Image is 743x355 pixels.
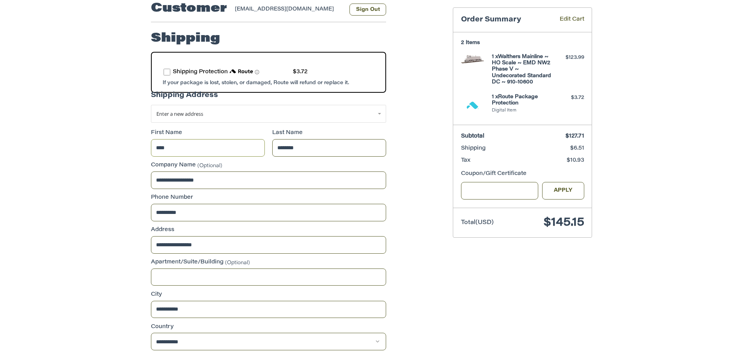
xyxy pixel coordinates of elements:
[151,258,386,267] label: Apartment/Suite/Building
[492,54,551,85] h4: 1 x Walthers Mainline ~ HO Scale ~ EMD NW2 Phase V ~ Undecorated Standard DC ~ 910-10600
[553,54,584,62] div: $123.99
[151,226,386,234] label: Address
[461,170,584,178] div: Coupon/Gift Certificate
[461,220,494,226] span: Total (USD)
[173,69,228,75] span: Shipping Protection
[163,80,349,85] span: If your package is lost, stolen, or damaged, Route will refund or replace it.
[151,1,227,16] h2: Customer
[151,194,386,202] label: Phone Number
[163,64,374,80] div: route shipping protection selector element
[151,291,386,299] label: City
[461,16,548,25] h3: Order Summary
[461,40,584,46] h3: 2 Items
[492,94,551,107] h4: 1 x Route Package Protection
[225,260,250,265] small: (Optional)
[544,217,584,229] span: $145.15
[492,108,551,114] li: Digital Item
[461,146,486,151] span: Shipping
[255,70,259,74] span: Learn more
[151,31,220,46] h2: Shipping
[151,129,265,137] label: First Name
[293,68,307,76] div: $3.72
[461,134,484,139] span: Subtotal
[151,161,386,170] label: Company Name
[553,94,584,102] div: $3.72
[272,129,386,137] label: Last Name
[197,163,222,168] small: (Optional)
[566,134,584,139] span: $127.71
[235,5,342,16] div: [EMAIL_ADDRESS][DOMAIN_NAME]
[349,4,386,16] button: Sign Out
[542,182,584,200] button: Apply
[151,323,386,331] label: Country
[548,16,584,25] a: Edit Cart
[567,158,584,163] span: $10.93
[461,182,539,200] input: Gift Certificate or Coupon Code
[151,90,218,105] legend: Shipping Address
[151,105,386,123] a: Enter or select a different address
[570,146,584,151] span: $6.51
[461,158,470,163] span: Tax
[156,110,203,117] span: Enter a new address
